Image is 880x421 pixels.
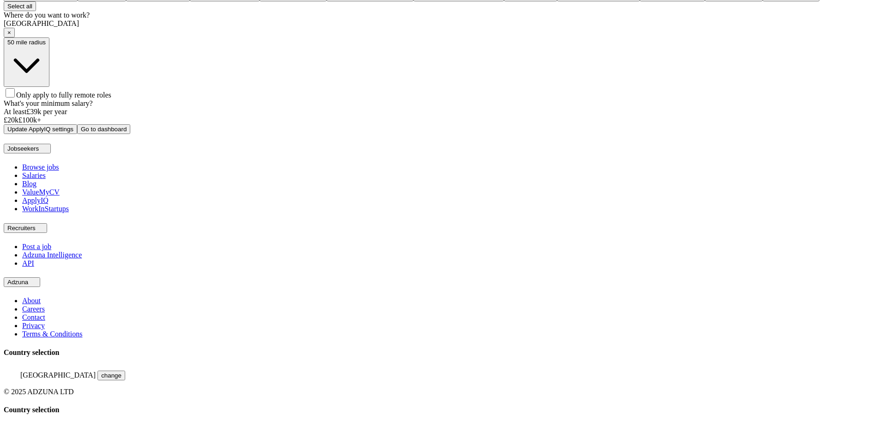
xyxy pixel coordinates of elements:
[4,11,90,19] label: Where do you want to work?
[4,406,876,414] h4: Country selection
[4,124,77,134] button: Update ApplyIQ settings
[4,1,36,11] button: Select all
[22,205,69,213] a: WorkInStartups
[97,371,125,380] button: change
[30,280,36,284] img: toggle icon
[22,322,45,329] a: Privacy
[4,19,876,28] div: [GEOGRAPHIC_DATA]
[37,226,43,230] img: toggle icon
[26,108,41,116] span: £ 39k
[4,116,18,124] span: £ 20 k
[4,99,93,107] label: What's your minimum salary?
[77,124,130,134] button: Go to dashboard
[22,171,46,179] a: Salaries
[7,145,39,152] span: Jobseekers
[4,366,18,378] img: UK flag
[7,39,46,46] span: 50 mile radius
[22,180,36,188] a: Blog
[22,163,59,171] a: Browse jobs
[4,108,26,116] span: At least
[22,297,41,305] a: About
[7,279,28,286] span: Adzuna
[41,146,47,151] img: toggle icon
[18,116,41,124] span: £ 100 k+
[22,243,51,250] a: Post a job
[20,371,96,379] span: [GEOGRAPHIC_DATA]
[4,388,876,396] div: © 2025 ADZUNA LTD
[22,259,34,267] a: API
[4,28,15,37] button: ×
[22,313,45,321] a: Contact
[7,225,36,232] span: Recruiters
[22,196,49,204] a: ApplyIQ
[4,348,876,357] h4: Country selection
[22,251,82,259] a: Adzuna Intelligence
[6,88,15,98] input: Only apply to fully remote roles
[22,305,45,313] a: Careers
[4,37,49,87] button: 50 mile radius
[22,330,82,338] a: Terms & Conditions
[7,29,11,36] span: ×
[22,188,60,196] a: ValueMyCV
[16,91,111,99] span: Only apply to fully remote roles
[43,108,67,116] span: per year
